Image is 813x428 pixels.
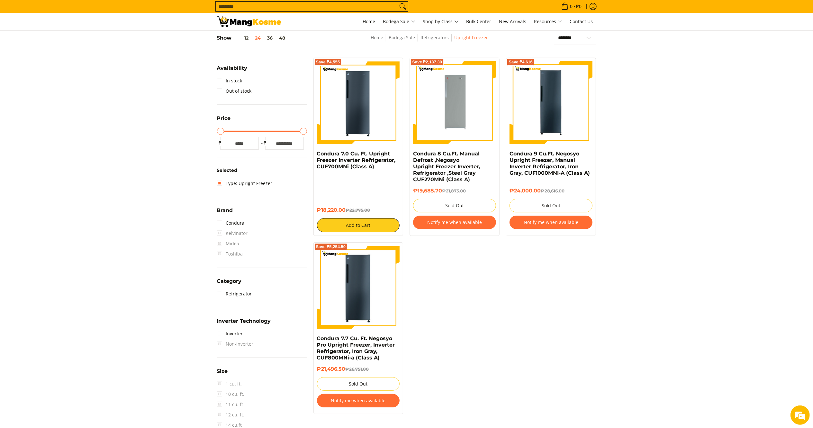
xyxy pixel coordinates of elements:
[534,18,562,26] span: Resources
[276,35,289,41] button: 48
[217,249,243,259] span: Toshiba
[217,218,245,228] a: Condura
[412,60,442,64] span: Save ₱2,187.30
[217,410,245,420] span: 12 cu. ft.
[559,3,584,10] span: •
[575,4,583,9] span: ₱0
[318,246,399,329] img: Condura 7.7 Cu. Ft. Negosyo Pro Upright Freezer, Inverter Refrigerator, Iron Gray, CUF800MNi-a (C...
[217,339,254,349] span: Non-Inverter
[217,279,242,284] span: Category
[317,207,400,213] h6: ₱18,220.00
[217,168,307,173] h6: Selected
[496,13,530,30] a: New Arrivals
[262,140,268,146] span: ₱
[531,13,565,30] a: Resources
[398,2,408,11] button: Search
[423,18,459,26] span: Shop by Class
[232,35,252,41] button: 12
[288,13,596,30] nav: Main Menu
[317,151,396,170] a: Condura 7.0 Cu. Ft. Upright Freezer Inverter Refrigerator, CUF700MNi (Class A)
[442,188,466,193] del: ₱21,873.00
[217,66,248,76] summary: Open
[567,13,596,30] a: Contact Us
[217,329,243,339] a: Inverter
[466,18,492,24] span: Bulk Center
[363,18,375,24] span: Home
[380,13,419,30] a: Bodega Sale
[463,13,495,30] a: Bulk Center
[413,61,496,144] img: condura=8-cubic-feet-single-door-ref-class-c-full-view-mang-kosme
[316,60,340,64] span: Save ₱4,555
[383,18,415,26] span: Bodega Sale
[389,34,415,41] a: Bodega Sale
[217,238,239,249] span: Midea
[541,188,565,193] del: ₱28,616.00
[217,178,273,189] a: Type: Upright Freezer
[217,319,271,324] span: Inverter Technology
[317,218,400,232] button: Add to Cart
[252,35,264,41] button: 24
[217,389,245,399] span: 10 cu. ft.
[217,86,252,96] a: Out of stock
[217,399,243,410] span: 11 cu. ft
[217,208,233,213] span: Brand
[217,369,228,379] summary: Open
[570,18,593,24] span: Contact Us
[317,394,400,407] button: Notify me when available
[413,151,480,182] a: Condura 8 Cu.Ft. Manual Defrost ,Negosyo Upright Freezer Inverter, Refrigerator ,Steel Gray CUF27...
[420,13,462,30] a: Shop by Class
[316,245,346,249] span: Save ₱5,254.50
[569,4,574,9] span: 0
[499,18,527,24] span: New Arrivals
[217,116,231,126] summary: Open
[346,208,370,213] del: ₱22,775.00
[217,140,223,146] span: ₱
[317,335,395,361] a: Condura 7.7 Cu. Ft. Negosyo Pro Upright Freezer, Inverter Refrigerator, Iron Gray, CUF800MNi-a (C...
[413,188,496,194] h6: ₱19,685.70
[217,379,242,389] span: 1 cu. ft.
[420,34,449,41] a: Refrigerators
[413,216,496,229] button: Notify me when available
[217,279,242,289] summary: Open
[454,34,488,42] span: Upright Freezer
[510,216,592,229] button: Notify me when available
[317,366,400,372] h6: ₱21,496.50
[217,35,289,41] h5: Show
[317,377,400,391] button: Sold Out
[217,228,248,238] span: Kelvinator
[510,62,592,143] img: Condura 9 Cu.Ft. Negosyo Upright Freezer, Manual Inverter Refrigerator, Iron Gray, CUF1000MNI-A (...
[217,16,281,27] img: Bodega Sale Refrigerator l Mang Kosme: Home Appliances Warehouse Sale
[217,66,248,71] span: Availability
[217,116,231,121] span: Price
[346,367,369,372] del: ₱26,751.00
[317,61,400,144] img: Condura 7.0 Cu. Ft. Upright Freezer Inverter Refrigerator, CUF700MNi (Class A)
[413,199,496,212] button: Sold Out
[264,35,276,41] button: 36
[371,34,383,41] a: Home
[510,199,592,212] button: Sold Out
[217,289,252,299] a: Refrigerator
[217,76,242,86] a: In stock
[328,34,530,48] nav: Breadcrumbs
[360,13,379,30] a: Home
[509,60,533,64] span: Save ₱4,616
[510,151,590,176] a: Condura 9 Cu.Ft. Negosyo Upright Freezer, Manual Inverter Refrigerator, Iron Gray, CUF1000MNI-A (...
[217,319,271,329] summary: Open
[217,369,228,374] span: Size
[510,188,592,194] h6: ₱24,000.00
[217,208,233,218] summary: Open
